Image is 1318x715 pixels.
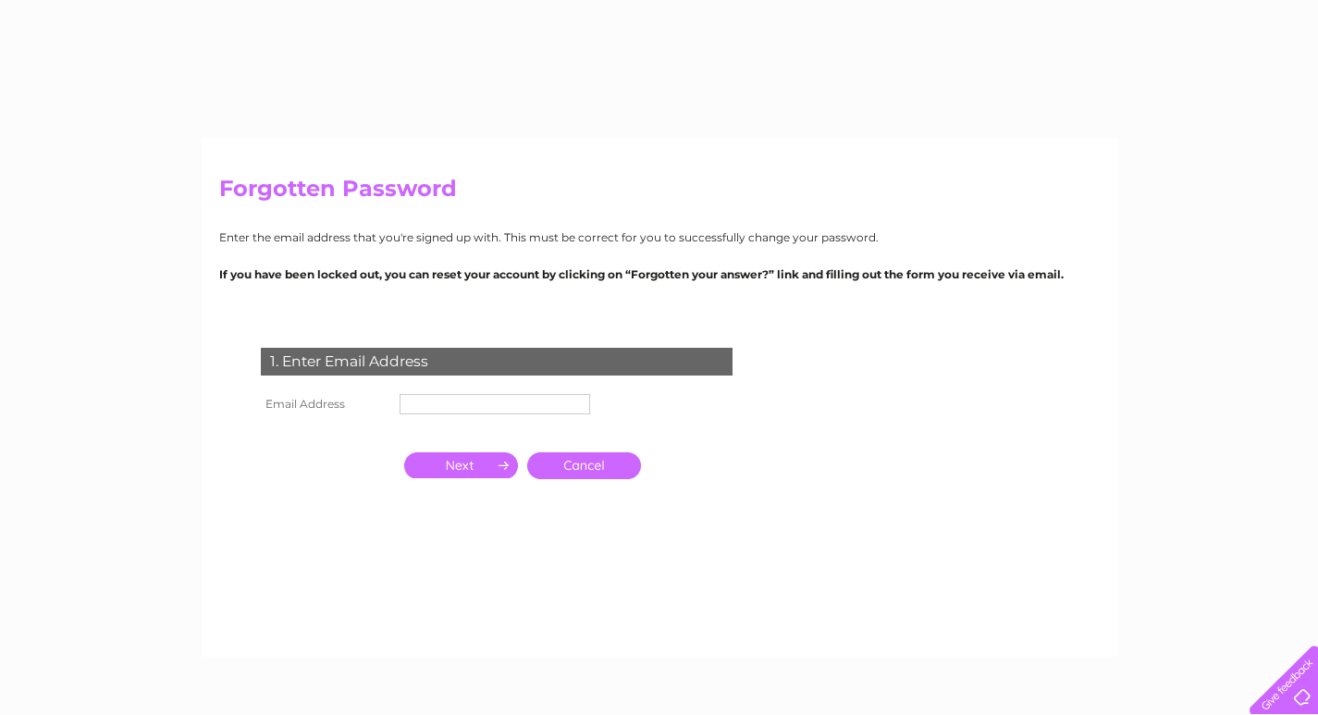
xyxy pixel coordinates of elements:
p: If you have been locked out, you can reset your account by clicking on “Forgotten your answer?” l... [219,265,1100,283]
h2: Forgotten Password [219,176,1100,211]
p: Enter the email address that you're signed up with. This must be correct for you to successfully ... [219,228,1100,246]
div: 1. Enter Email Address [261,348,733,376]
th: Email Address [256,389,395,419]
a: Cancel [527,452,641,479]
